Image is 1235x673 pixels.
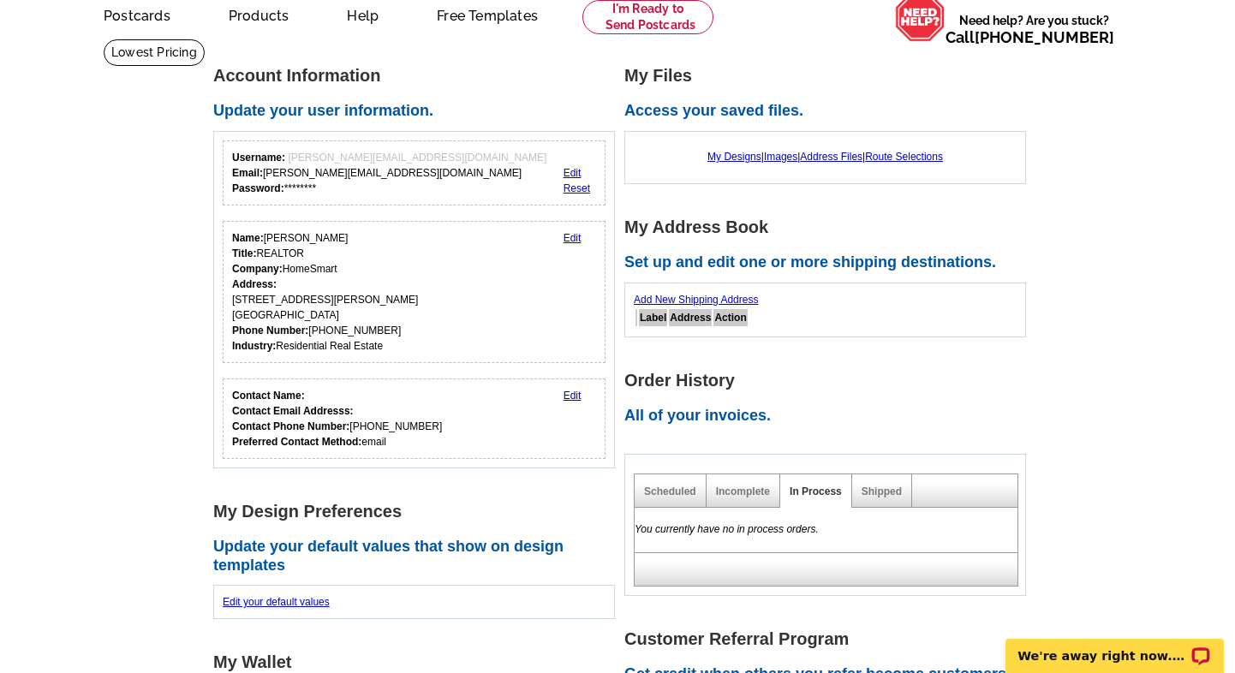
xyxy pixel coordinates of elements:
h1: My Address Book [624,218,1035,236]
a: Route Selections [865,151,943,163]
a: Add New Shipping Address [634,294,758,306]
a: Incomplete [716,485,770,497]
strong: Contact Email Addresss: [232,405,354,417]
strong: Industry: [232,340,276,352]
span: Call [946,28,1114,46]
strong: Phone Number: [232,325,308,336]
a: Scheduled [644,485,696,497]
div: Who should we contact regarding order issues? [223,378,606,459]
div: [PHONE_NUMBER] email [232,388,442,450]
a: [PHONE_NUMBER] [975,28,1114,46]
a: My Designs [707,151,761,163]
strong: Preferred Contact Method: [232,436,361,448]
h1: My Files [624,67,1035,85]
a: Address Files [800,151,862,163]
strong: Password: [232,182,284,194]
strong: Address: [232,278,277,290]
a: Edit [564,167,582,179]
div: [PERSON_NAME][EMAIL_ADDRESS][DOMAIN_NAME] ******** [232,150,546,196]
a: Images [764,151,797,163]
iframe: LiveChat chat widget [994,619,1235,673]
a: In Process [790,485,842,497]
strong: Title: [232,247,256,259]
h1: My Design Preferences [213,503,624,521]
th: Action [713,309,747,326]
div: [PERSON_NAME] REALTOR HomeSmart [STREET_ADDRESS][PERSON_NAME] [GEOGRAPHIC_DATA] [PHONE_NUMBER] Re... [232,230,418,354]
div: Your login information. [223,140,606,205]
strong: Username: [232,152,285,164]
h2: All of your invoices. [624,407,1035,426]
h2: Update your default values that show on design templates [213,538,624,575]
div: Your personal details. [223,221,606,363]
th: Address [669,309,712,326]
span: Need help? Are you stuck? [946,12,1123,46]
strong: Email: [232,167,263,179]
strong: Company: [232,263,283,275]
th: Label [639,309,667,326]
a: Edit your default values [223,596,330,608]
strong: Contact Phone Number: [232,420,349,432]
h1: Account Information [213,67,624,85]
h2: Update your user information. [213,102,624,121]
h2: Access your saved files. [624,102,1035,121]
strong: Name: [232,232,264,244]
span: [PERSON_NAME][EMAIL_ADDRESS][DOMAIN_NAME] [288,152,546,164]
h1: Customer Referral Program [624,630,1035,648]
strong: Contact Name: [232,390,305,402]
h2: Set up and edit one or more shipping destinations. [624,253,1035,272]
a: Edit [564,232,582,244]
h1: Order History [624,372,1035,390]
a: Shipped [862,485,902,497]
h1: My Wallet [213,653,624,671]
a: Edit [564,390,582,402]
a: Reset [564,182,590,194]
div: | | | [634,140,1017,173]
em: You currently have no in process orders. [635,523,819,535]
